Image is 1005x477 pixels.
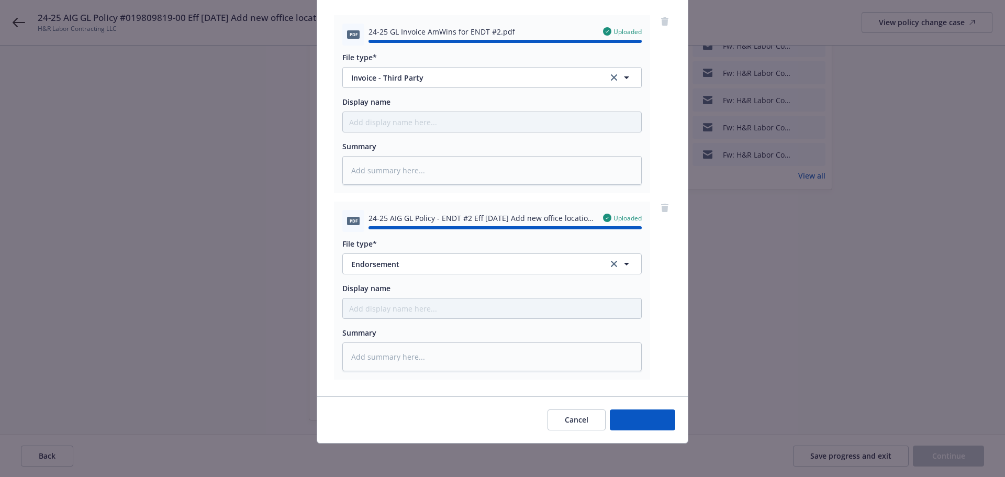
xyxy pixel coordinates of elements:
span: Cancel [565,415,588,425]
span: Uploaded [613,27,642,36]
span: Summary [342,141,376,151]
span: pdf [347,217,360,225]
span: Endorsement [351,259,594,270]
span: pdf [347,30,360,38]
button: Cancel [548,409,606,430]
a: clear selection [608,71,620,84]
span: Add files [627,415,658,425]
span: 24-25 AIG GL Policy - ENDT #2 Eff [DATE] Add new office location @ [STREET_ADDRESS]pdf [368,213,595,224]
span: Display name [342,97,390,107]
span: Summary [342,328,376,338]
span: File type* [342,52,377,62]
input: Add display name here... [343,298,641,318]
a: remove [658,15,671,28]
a: clear selection [608,258,620,270]
span: Uploaded [613,214,642,223]
span: Display name [342,283,390,293]
span: 24-25 GL Invoice AmWins for ENDT #2.pdf [368,26,515,37]
button: Endorsementclear selection [342,253,642,274]
span: File type* [342,239,377,249]
button: Invoice - Third Partyclear selection [342,67,642,88]
span: Invoice - Third Party [351,72,594,83]
input: Add display name here... [343,112,641,132]
a: remove [658,202,671,214]
button: Add files [610,409,675,430]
